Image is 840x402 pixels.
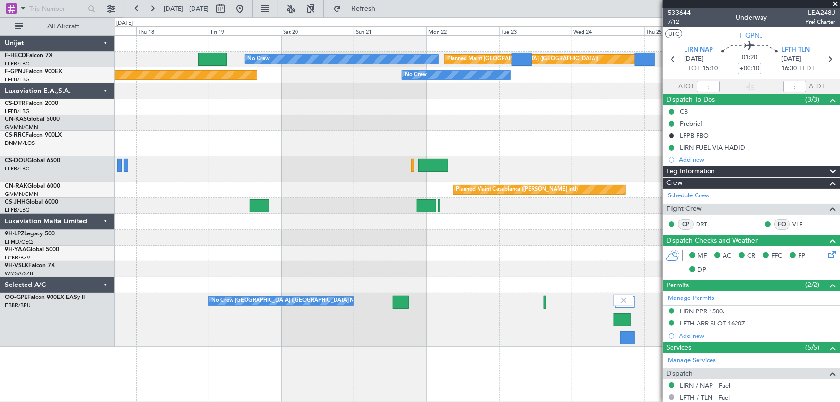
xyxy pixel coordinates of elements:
span: OO-GPE [5,295,27,300]
a: OO-GPEFalcon 900EX EASy II [5,295,85,300]
span: F-HECD [5,53,26,59]
a: LFPB/LBG [5,108,30,115]
a: CS-DOUGlobal 6500 [5,158,60,164]
span: [DATE] - [DATE] [164,4,209,13]
a: CS-JHHGlobal 6000 [5,199,58,205]
a: CN-KASGlobal 5000 [5,117,60,122]
div: Add new [679,156,835,164]
a: LFMD/CEQ [5,238,33,246]
span: LIRN NAP [684,45,713,55]
span: Refresh [343,5,384,12]
a: LFTH / TLN - Fuel [680,393,730,402]
span: CN-KAS [5,117,27,122]
div: Wed 24 [572,26,645,35]
div: Planned Maint [GEOGRAPHIC_DATA] ([GEOGRAPHIC_DATA]) [447,52,599,66]
span: LFTH TLN [781,45,810,55]
span: 9H-YAA [5,247,26,253]
div: No Crew [405,68,427,82]
span: F-GPNJ [740,30,763,40]
div: Thu 18 [136,26,209,35]
span: Dispatch Checks and Weather [666,235,758,246]
span: FFC [771,251,782,261]
span: CN-RAK [5,183,27,189]
span: CS-DTR [5,101,26,106]
span: Flight Crew [666,204,702,215]
span: Leg Information [666,166,715,177]
a: F-HECDFalcon 7X [5,53,52,59]
a: CS-RRCFalcon 900LX [5,132,62,138]
span: 7/12 [668,18,691,26]
span: DP [698,265,706,275]
div: No Crew [247,52,270,66]
span: ETOT [684,64,700,74]
div: Planned Maint Casablanca ([PERSON_NAME] Intl) [456,182,578,197]
span: CS-JHH [5,199,26,205]
img: gray-close.svg [620,296,628,305]
a: LFPB/LBG [5,76,30,83]
div: Prebrief [680,119,702,128]
a: Manage Services [668,356,716,365]
a: LFPB/LBG [5,60,30,67]
div: LIRN PPR 1500z [680,307,725,315]
button: All Aircraft [11,19,104,34]
span: All Aircraft [25,23,102,30]
a: LFPB/LBG [5,165,30,172]
span: [DATE] [684,54,704,64]
button: Refresh [329,1,387,16]
span: ALDT [809,82,825,91]
a: 9H-VSLKFalcon 7X [5,263,55,269]
span: (3/3) [805,94,819,104]
span: FP [798,251,805,261]
div: LFPB FBO [680,131,709,140]
span: F-GPNJ [5,69,26,75]
span: AC [723,251,731,261]
div: Tue 23 [499,26,572,35]
a: F-GPNJFalcon 900EX [5,69,62,75]
a: FCBB/BZV [5,254,30,261]
div: Add new [679,332,835,340]
a: DRT [696,220,718,229]
div: [DATE] [116,19,133,27]
span: Permits [666,280,689,291]
input: Trip Number [29,1,85,16]
span: Services [666,342,691,353]
a: DNMM/LOS [5,140,35,147]
span: (2/2) [805,280,819,290]
a: GMMN/CMN [5,191,38,198]
span: (5/5) [805,342,819,352]
a: 9H-LPZLegacy 500 [5,231,55,237]
span: Dispatch To-Dos [666,94,715,105]
span: Pref Charter [805,18,835,26]
button: UTC [665,29,682,38]
a: CS-DTRFalcon 2000 [5,101,58,106]
a: Manage Permits [668,294,714,303]
span: 9H-VSLK [5,263,28,269]
span: 16:30 [781,64,797,74]
a: LIRN / NAP - Fuel [680,381,730,389]
a: EBBR/BRU [5,302,31,309]
div: LIRN FUEL VIA HADID [680,143,745,152]
span: 01:20 [742,53,757,63]
a: LFPB/LBG [5,207,30,214]
a: WMSA/SZB [5,270,33,277]
span: Crew [666,178,683,189]
div: Mon 22 [426,26,499,35]
div: CB [680,107,688,116]
div: Sat 20 [282,26,354,35]
span: MF [698,251,707,261]
div: LFTH ARR SLOT 1620Z [680,319,745,327]
span: Dispatch [666,368,693,379]
input: --:-- [697,81,720,92]
span: CS-DOU [5,158,27,164]
a: GMMN/CMN [5,124,38,131]
span: 15:10 [702,64,718,74]
span: 9H-LPZ [5,231,24,237]
div: Sun 21 [354,26,426,35]
span: ATOT [678,82,694,91]
div: FO [774,219,790,230]
span: 533644 [668,8,691,18]
div: Thu 25 [644,26,717,35]
a: VLF [792,220,814,229]
span: LEA248J [805,8,835,18]
a: Schedule Crew [668,191,710,201]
